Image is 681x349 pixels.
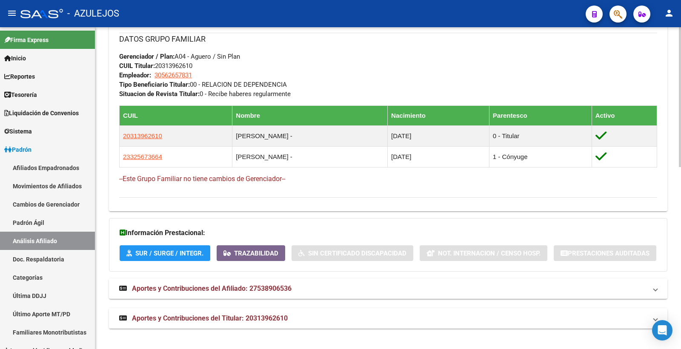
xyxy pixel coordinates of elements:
td: [DATE] [388,125,489,146]
div: Open Intercom Messenger [652,320,672,340]
span: SUR / SURGE / INTEGR. [135,250,203,257]
button: SUR / SURGE / INTEGR. [120,245,210,261]
span: 20313962610 [123,132,162,139]
mat-expansion-panel-header: Aportes y Contribuciones del Titular: 20313962610 [109,308,667,329]
span: 30562657831 [155,71,192,79]
strong: Tipo Beneficiario Titular: [119,81,190,88]
span: Firma Express [4,35,49,45]
span: Prestaciones Auditadas [568,250,650,257]
button: Sin Certificado Discapacidad [292,245,413,261]
strong: Empleador: [119,71,151,79]
th: Nombre [232,105,388,125]
span: Sin Certificado Discapacidad [308,250,406,257]
span: 00 - RELACION DE DEPENDENCIA [119,81,287,88]
th: Parentesco [489,105,592,125]
strong: Gerenciador / Plan: [119,53,175,60]
span: Padrón [4,145,31,154]
span: Trazabilidad [234,250,278,257]
td: [PERSON_NAME] - [232,146,388,167]
span: Not. Internacion / Censo Hosp. [438,250,541,257]
span: 0 - Recibe haberes regularmente [119,90,291,98]
span: Liquidación de Convenios [4,108,79,118]
span: 20313962610 [119,62,192,70]
td: [PERSON_NAME] - [232,125,388,146]
mat-expansion-panel-header: Aportes y Contribuciones del Afiliado: 27538906536 [109,278,667,299]
span: 23325673664 [123,153,162,160]
span: A04 - Aguero / Sin Plan [119,53,240,60]
th: Nacimiento [388,105,489,125]
span: Inicio [4,54,26,63]
button: Not. Internacion / Censo Hosp. [420,245,547,261]
h4: --Este Grupo Familiar no tiene cambios de Gerenciador-- [119,174,657,184]
th: CUIL [120,105,232,125]
span: Aportes y Contribuciones del Titular: 20313962610 [132,314,288,322]
td: 0 - Titular [489,125,592,146]
strong: CUIL Titular: [119,62,155,70]
th: Activo [592,105,657,125]
td: [DATE] [388,146,489,167]
span: Reportes [4,72,35,81]
mat-icon: person [664,8,674,18]
td: 1 - Cónyuge [489,146,592,167]
span: Tesorería [4,90,37,99]
h3: DATOS GRUPO FAMILIAR [119,33,657,45]
button: Prestaciones Auditadas [554,245,656,261]
button: Trazabilidad [217,245,285,261]
strong: Situacion de Revista Titular: [119,90,200,98]
h3: Información Prestacional: [120,227,657,239]
span: - AZULEJOS [67,4,119,23]
mat-icon: menu [7,8,17,18]
span: Aportes y Contribuciones del Afiliado: 27538906536 [132,284,292,292]
span: Sistema [4,127,32,136]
